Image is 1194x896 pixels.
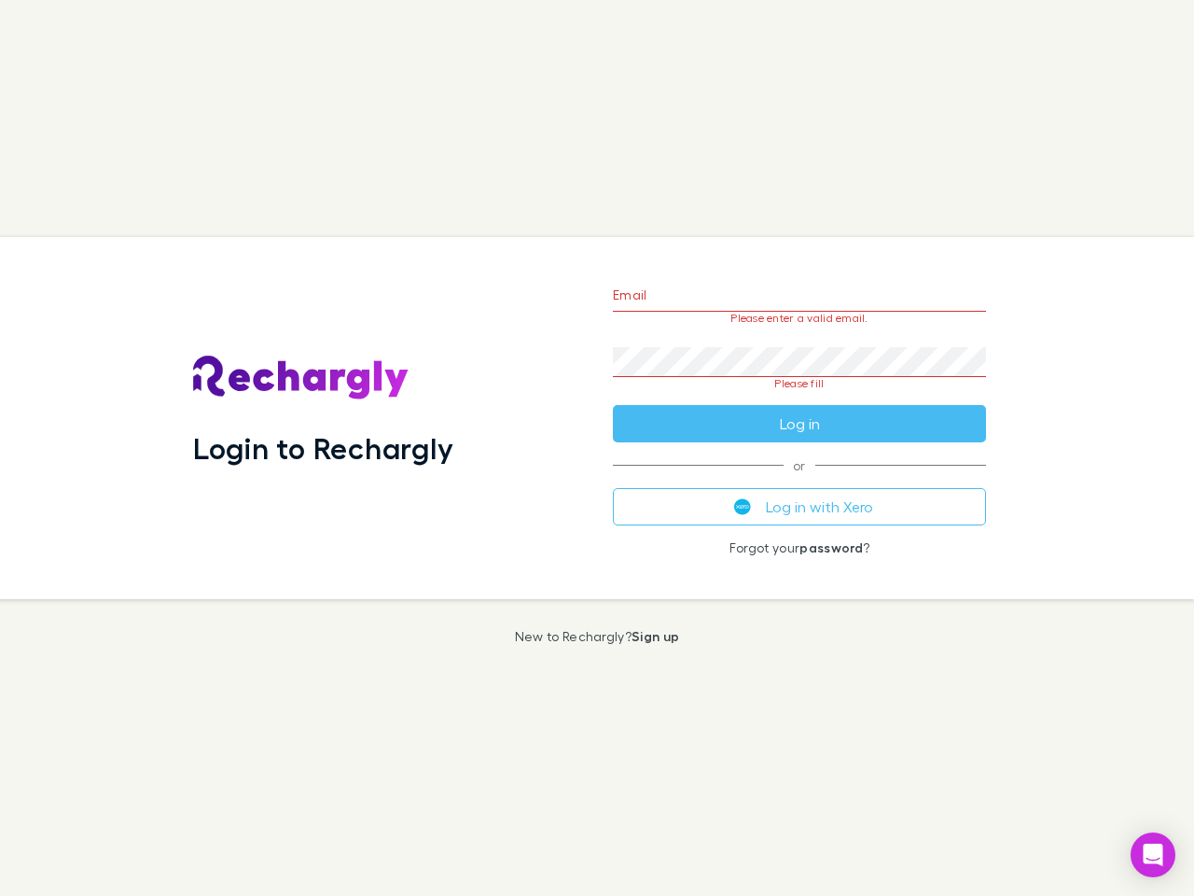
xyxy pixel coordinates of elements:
button: Log in with Xero [613,488,986,525]
img: Xero's logo [734,498,751,515]
p: New to Rechargly? [515,629,680,644]
a: Sign up [632,628,679,644]
p: Please fill [613,377,986,390]
a: password [799,539,863,555]
div: Open Intercom Messenger [1131,833,1175,877]
span: or [613,465,986,466]
button: Log in [613,405,986,442]
p: Forgot your ? [613,540,986,555]
p: Please enter a valid email. [613,312,986,325]
h1: Login to Rechargly [193,430,453,466]
img: Rechargly's Logo [193,356,410,400]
